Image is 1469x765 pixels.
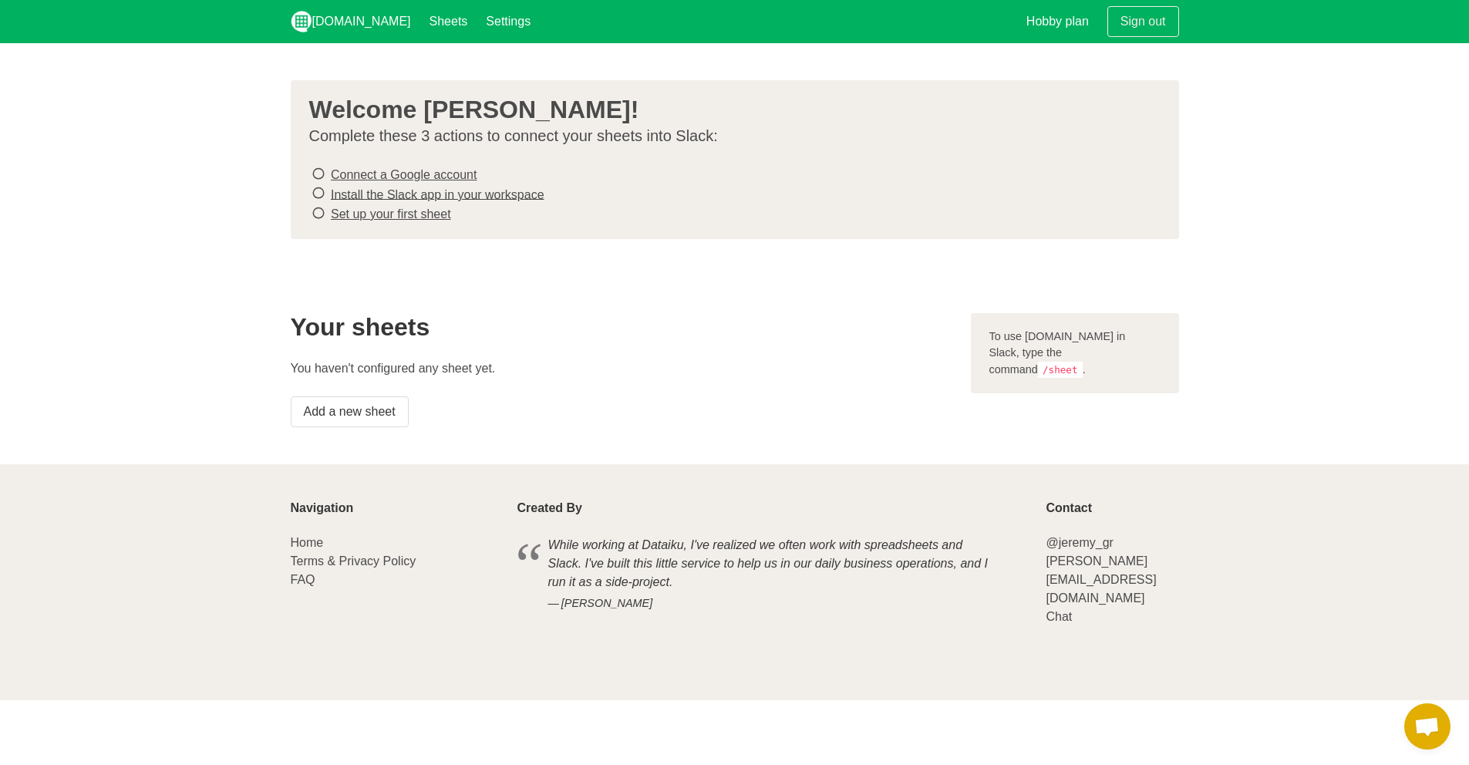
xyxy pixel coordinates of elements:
blockquote: While working at Dataiku, I've realized we often work with spreadsheets and Slack. I've built thi... [517,534,1028,615]
a: Sign out [1107,6,1179,37]
div: To use [DOMAIN_NAME] in Slack, type the command . [971,313,1179,394]
a: Home [291,536,324,549]
cite: [PERSON_NAME] [548,595,997,612]
h2: Your sheets [291,313,952,341]
a: Add a new sheet [291,396,409,427]
img: logo_v2_white.png [291,11,312,32]
p: Created By [517,501,1028,515]
a: Open chat [1404,703,1450,750]
p: Complete these 3 actions to connect your sheets into Slack: [309,126,1148,146]
a: @jeremy_gr [1046,536,1113,549]
p: You haven't configured any sheet yet. [291,359,952,378]
p: Navigation [291,501,499,515]
a: [PERSON_NAME][EMAIL_ADDRESS][DOMAIN_NAME] [1046,554,1156,605]
a: Connect a Google account [331,168,477,181]
code: /sheet [1038,362,1083,378]
h3: Welcome [PERSON_NAME]! [309,96,1148,123]
a: Terms & Privacy Policy [291,554,416,568]
a: Install the Slack app in your workspace [331,187,544,201]
p: Contact [1046,501,1178,515]
a: FAQ [291,573,315,586]
a: Chat [1046,610,1072,623]
a: Set up your first sheet [331,207,451,221]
